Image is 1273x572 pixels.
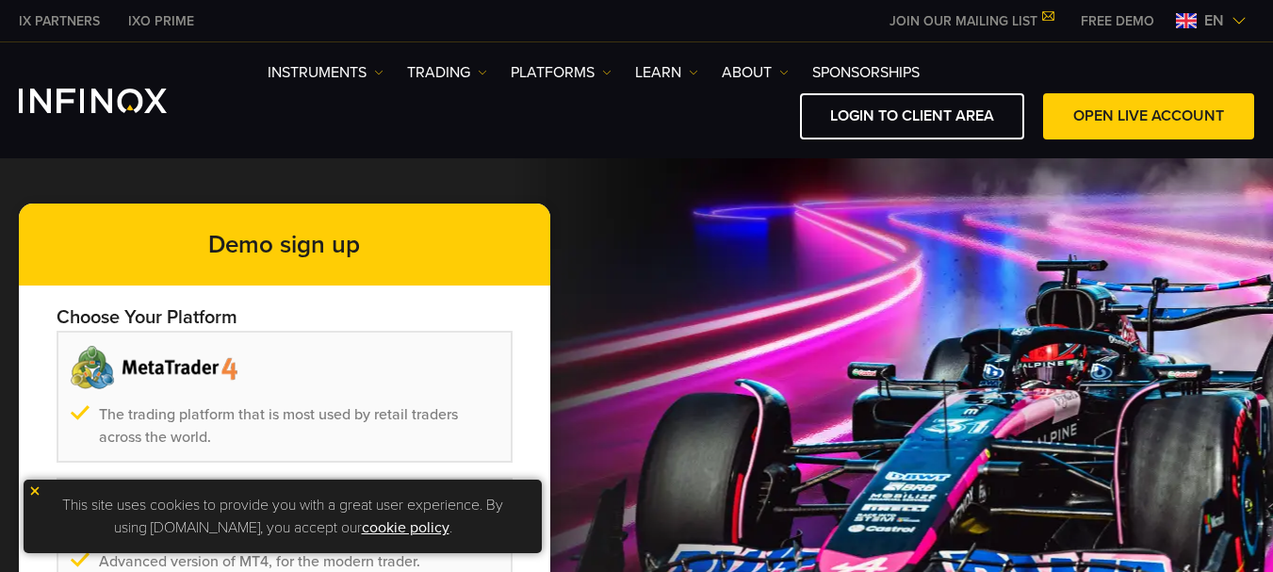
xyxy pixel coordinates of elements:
a: LOGIN TO CLIENT AREA [800,93,1024,139]
a: ABOUT [722,61,789,84]
a: INFINOX [5,11,114,31]
a: TRADING [407,61,487,84]
a: SPONSORSHIPS [812,61,920,84]
a: JOIN OUR MAILING LIST [875,13,1067,29]
strong: Demo sign up [208,230,360,259]
a: INFINOX Logo [19,89,211,113]
a: cookie policy [362,518,449,537]
p: This site uses cookies to provide you with a great user experience. By using [DOMAIN_NAME], you a... [33,489,532,544]
a: PLATFORMS [511,61,612,84]
img: yellow close icon [28,484,41,498]
a: Instruments [268,61,384,84]
p: Choose Your Platform [57,304,513,331]
a: OPEN LIVE ACCOUNT [1043,93,1254,139]
a: INFINOX MENU [1067,11,1168,31]
a: INFINOX [114,11,208,31]
span: en [1197,9,1232,32]
a: Learn [635,61,698,84]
